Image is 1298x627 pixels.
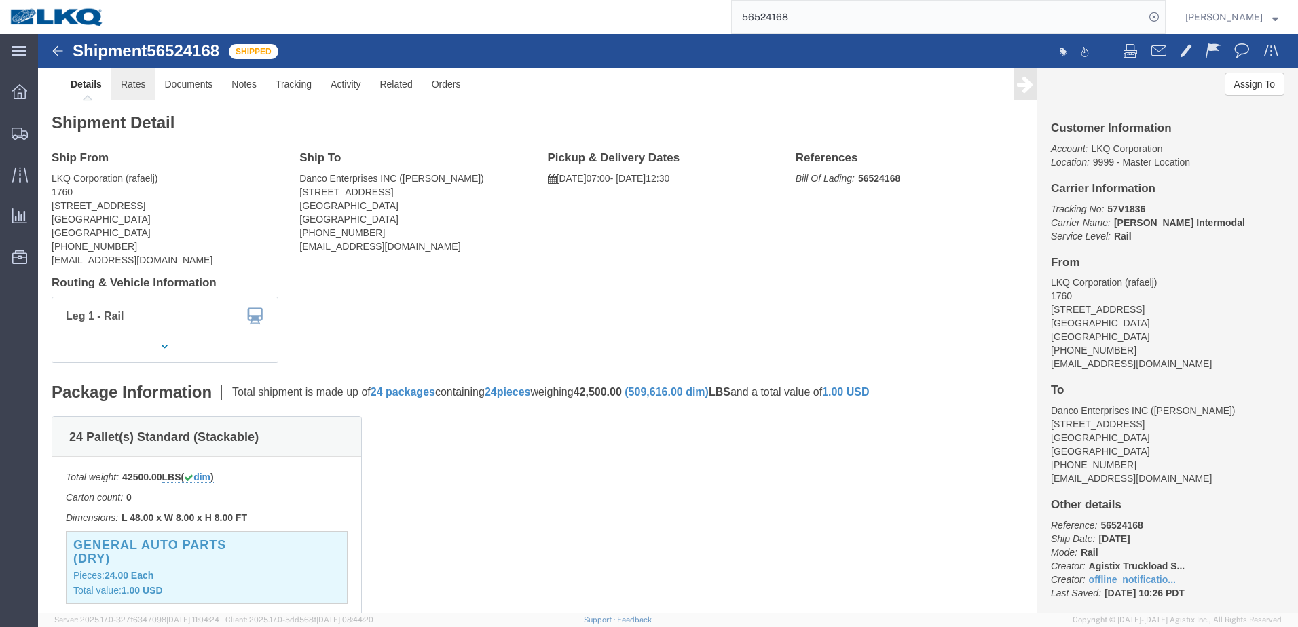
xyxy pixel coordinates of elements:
span: [DATE] 08:44:20 [316,615,373,624]
span: Server: 2025.17.0-327f6347098 [54,615,219,624]
span: [DATE] 11:04:24 [166,615,219,624]
img: logo [10,7,105,27]
span: Client: 2025.17.0-5dd568f [225,615,373,624]
span: Copyright © [DATE]-[DATE] Agistix Inc., All Rights Reserved [1073,614,1282,626]
iframe: FS Legacy Container [38,34,1298,613]
a: Feedback [617,615,652,624]
a: Support [584,615,618,624]
span: Alfredo Garcia [1185,9,1263,24]
input: Search for shipment number, reference number [732,1,1145,33]
button: [PERSON_NAME] [1185,9,1279,25]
